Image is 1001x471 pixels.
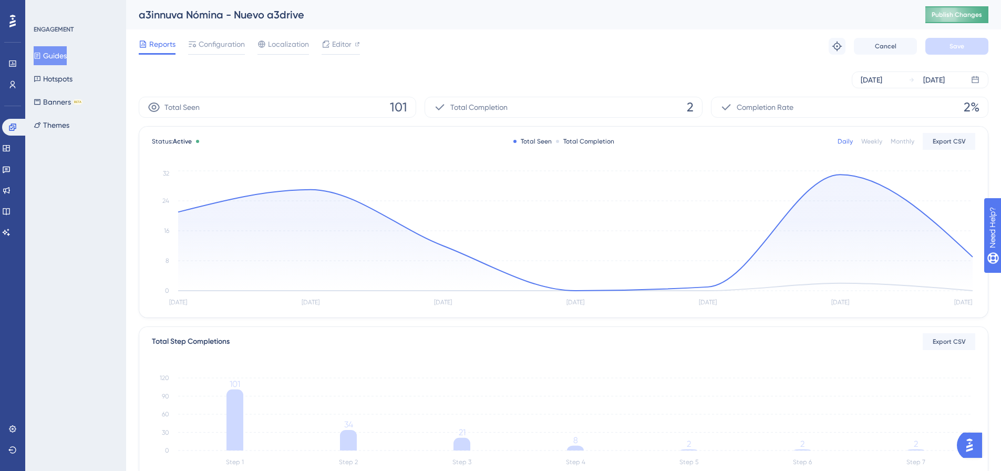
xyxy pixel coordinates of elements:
[230,379,240,389] tspan: 101
[573,435,578,445] tspan: 8
[73,99,82,105] div: BETA
[162,393,169,400] tspan: 90
[954,299,972,306] tspan: [DATE]
[152,137,192,146] span: Status:
[800,439,804,449] tspan: 2
[162,429,169,436] tspan: 30
[679,458,698,466] tspan: Step 5
[34,69,73,88] button: Hotspots
[933,337,966,346] span: Export CSV
[556,137,614,146] div: Total Completion
[831,299,849,306] tspan: [DATE]
[923,133,975,150] button: Export CSV
[25,3,66,15] span: Need Help?
[344,419,353,429] tspan: 34
[302,299,319,306] tspan: [DATE]
[199,38,245,50] span: Configuration
[957,429,988,461] iframe: UserGuiding AI Assistant Launcher
[34,93,82,111] button: BannersBETA
[34,46,67,65] button: Guides
[838,137,853,146] div: Daily
[164,101,200,114] span: Total Seen
[923,74,945,86] div: [DATE]
[268,38,309,50] span: Localization
[162,197,169,204] tspan: 24
[914,439,918,449] tspan: 2
[434,299,452,306] tspan: [DATE]
[165,287,169,294] tspan: 0
[450,101,508,114] span: Total Completion
[923,333,975,350] button: Export CSV
[933,137,966,146] span: Export CSV
[932,11,982,19] span: Publish Changes
[163,170,169,177] tspan: 32
[390,99,407,116] span: 101
[226,458,244,466] tspan: Step 1
[964,99,979,116] span: 2%
[152,335,230,348] div: Total Step Completions
[166,257,169,264] tspan: 8
[339,458,358,466] tspan: Step 2
[891,137,914,146] div: Monthly
[173,138,192,145] span: Active
[687,439,691,449] tspan: 2
[162,411,169,418] tspan: 60
[699,299,717,306] tspan: [DATE]
[160,374,169,382] tspan: 120
[139,7,899,22] div: a3innuva Nómina - Nuevo a3drive
[566,299,584,306] tspan: [DATE]
[906,458,925,466] tspan: Step 7
[164,227,169,234] tspan: 16
[452,458,471,466] tspan: Step 3
[854,38,917,55] button: Cancel
[332,38,352,50] span: Editor
[950,42,964,50] span: Save
[459,427,466,437] tspan: 21
[513,137,552,146] div: Total Seen
[169,299,187,306] tspan: [DATE]
[34,25,74,34] div: ENGAGEMENT
[925,6,988,23] button: Publish Changes
[149,38,176,50] span: Reports
[861,137,882,146] div: Weekly
[875,42,896,50] span: Cancel
[861,74,882,86] div: [DATE]
[34,116,69,135] button: Themes
[737,101,793,114] span: Completion Rate
[687,99,694,116] span: 2
[165,447,169,454] tspan: 0
[793,458,812,466] tspan: Step 6
[925,38,988,55] button: Save
[566,458,585,466] tspan: Step 4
